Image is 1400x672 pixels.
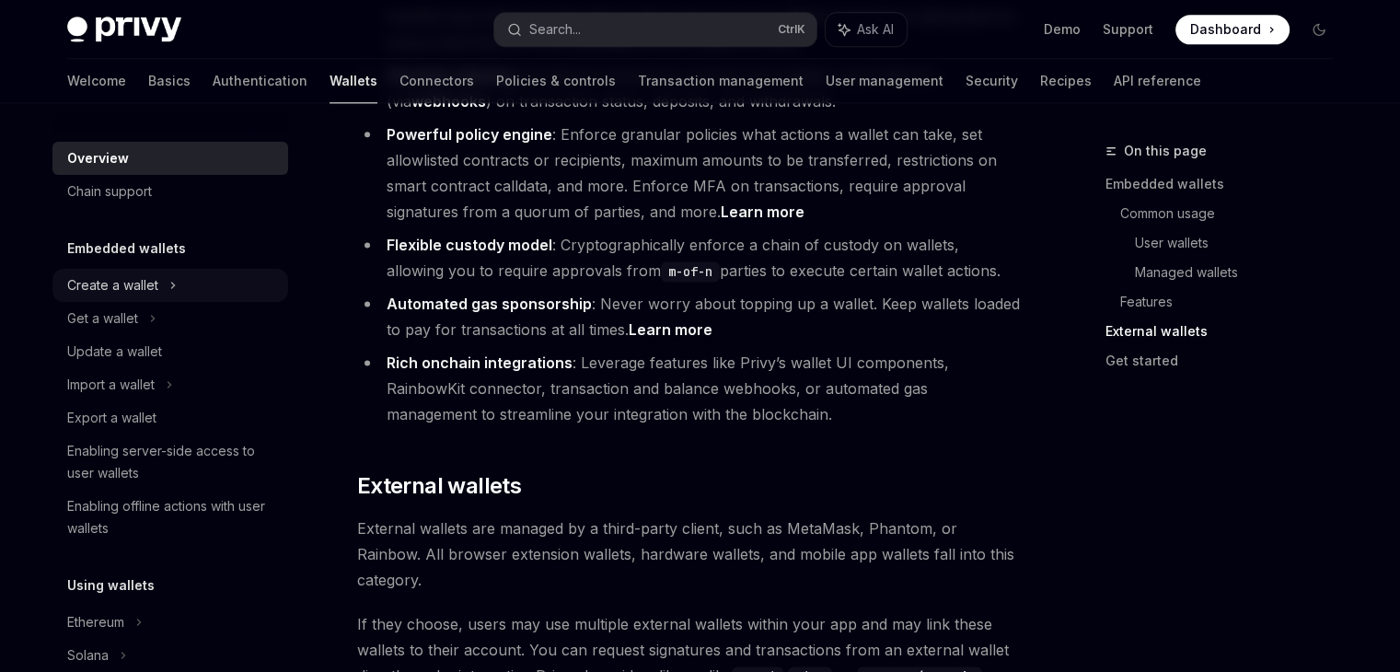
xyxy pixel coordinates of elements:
[1190,20,1261,39] span: Dashboard
[387,353,573,372] strong: Rich onchain integrations
[1120,287,1348,317] a: Features
[496,59,616,103] a: Policies & controls
[387,125,552,144] strong: Powerful policy engine
[1175,15,1290,44] a: Dashboard
[529,18,581,41] div: Search...
[661,261,720,282] code: m-of-n
[67,407,156,429] div: Export a wallet
[213,59,307,103] a: Authentication
[1103,20,1153,39] a: Support
[1044,20,1081,39] a: Demo
[67,374,155,396] div: Import a wallet
[1120,199,1348,228] a: Common usage
[1135,228,1348,258] a: User wallets
[67,147,129,169] div: Overview
[387,236,552,254] strong: Flexible custody model
[67,17,181,42] img: dark logo
[1040,59,1092,103] a: Recipes
[67,274,158,296] div: Create a wallet
[1105,346,1348,376] a: Get started
[1135,258,1348,287] a: Managed wallets
[67,238,186,260] h5: Embedded wallets
[67,341,162,363] div: Update a wallet
[52,490,288,545] a: Enabling offline actions with user wallets
[399,59,474,103] a: Connectors
[826,59,943,103] a: User management
[67,574,155,597] h5: Using wallets
[52,175,288,208] a: Chain support
[67,59,126,103] a: Welcome
[826,13,907,46] button: Ask AI
[966,59,1018,103] a: Security
[52,434,288,490] a: Enabling server-side access to user wallets
[52,335,288,368] a: Update a wallet
[330,59,377,103] a: Wallets
[52,142,288,175] a: Overview
[67,611,124,633] div: Ethereum
[67,180,152,203] div: Chain support
[1105,169,1348,199] a: Embedded wallets
[67,307,138,330] div: Get a wallet
[67,440,277,484] div: Enabling server-side access to user wallets
[357,291,1021,342] li: : Never worry about topping up a wallet. Keep wallets loaded to pay for transactions at all times.
[638,59,804,103] a: Transaction management
[357,232,1021,284] li: : Cryptographically enforce a chain of custody on wallets, allowing you to require approvals from...
[357,516,1021,593] span: External wallets are managed by a third-party client, such as MetaMask, Phantom, or Rainbow. All ...
[357,350,1021,427] li: : Leverage features like Privy’s wallet UI components, RainbowKit connector, transaction and bala...
[52,401,288,434] a: Export a wallet
[778,22,805,37] span: Ctrl K
[387,295,592,313] strong: Automated gas sponsorship
[357,122,1021,225] li: : Enforce granular policies what actions a wallet can take, set allowlisted contracts or recipien...
[1124,140,1207,162] span: On this page
[67,495,277,539] div: Enabling offline actions with user wallets
[494,13,816,46] button: Search...CtrlK
[67,644,109,666] div: Solana
[1114,59,1201,103] a: API reference
[357,471,521,501] span: External wallets
[1105,317,1348,346] a: External wallets
[1304,15,1334,44] button: Toggle dark mode
[629,320,712,340] a: Learn more
[148,59,191,103] a: Basics
[857,20,894,39] span: Ask AI
[721,203,804,222] a: Learn more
